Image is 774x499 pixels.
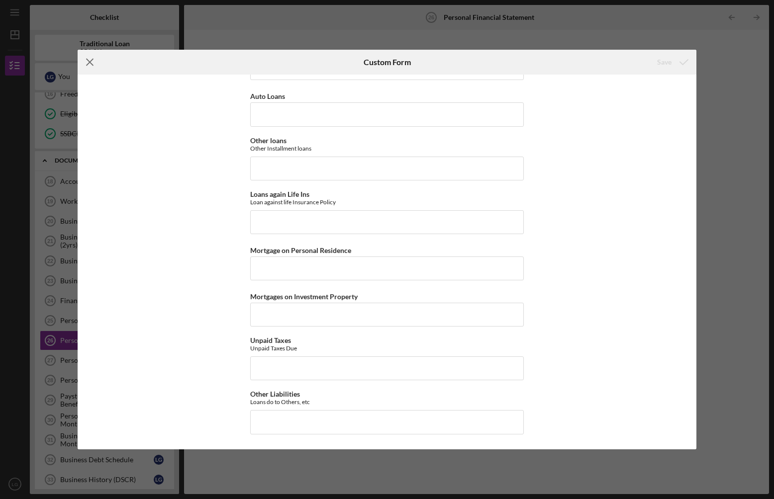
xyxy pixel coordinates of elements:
[364,58,411,67] h6: Custom Form
[250,292,358,301] label: Mortgages on Investment Property
[250,136,287,145] label: Other loans
[250,198,524,206] div: Loan against life Insurance Policy
[657,52,672,72] div: Save
[250,246,351,254] label: Mortgage on Personal Residence
[647,52,696,72] button: Save
[250,398,524,406] div: Loans do to Others, etc
[250,190,309,198] label: Loans again Life Ins
[250,344,524,352] div: Unpaid Taxes Due
[250,145,524,152] div: Other Installment loans
[250,390,300,398] label: Other Liabilities
[250,92,285,100] label: Auto Loans
[250,336,291,344] label: Unpaid Taxes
